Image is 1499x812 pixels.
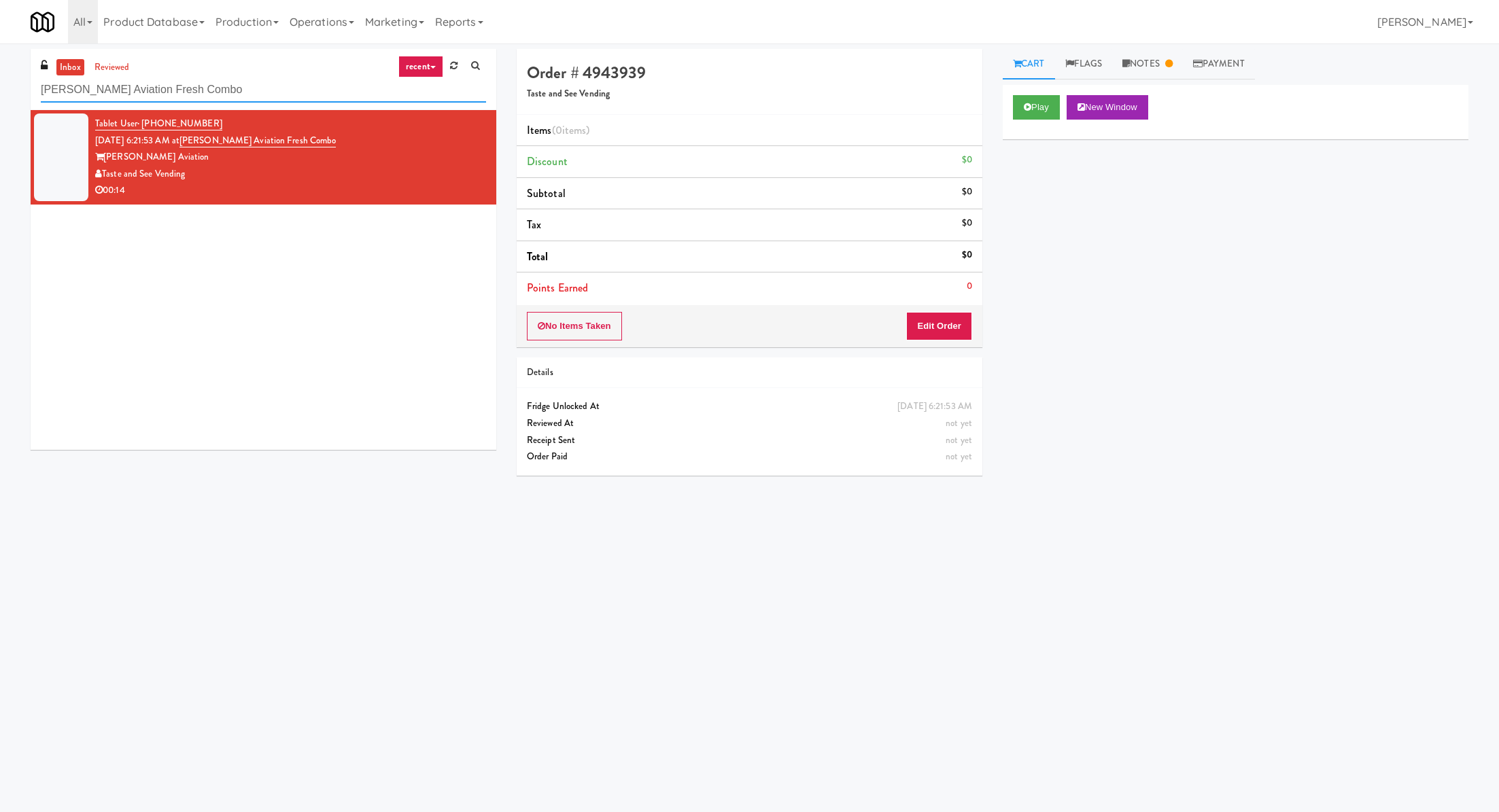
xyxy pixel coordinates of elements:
input: Search vision orders [41,77,486,103]
div: [DATE] 6:21:53 AM [897,398,972,415]
div: 0 [967,278,972,295]
span: not yet [946,434,972,446]
div: $0 [962,183,972,200]
span: Points Earned [527,280,588,296]
button: Play [1013,95,1060,120]
div: Fridge Unlocked At [527,398,972,415]
span: (0 ) [552,122,590,138]
a: inbox [56,59,84,76]
a: Tablet User· [PHONE_NUMBER] [95,117,222,130]
button: No Items Taken [527,312,622,340]
a: Notes [1112,49,1183,80]
ng-pluralize: items [562,122,587,138]
span: not yet [946,417,972,429]
a: Payment [1183,49,1255,80]
div: $0 [962,152,972,169]
button: Edit Order [906,312,972,340]
h4: Order # 4943939 [527,64,972,82]
div: Details [527,364,972,381]
span: not yet [946,450,972,463]
img: Micromart [31,10,54,34]
div: $0 [962,215,972,232]
div: [PERSON_NAME] Aviation [95,149,486,166]
button: New Window [1067,95,1148,120]
div: Reviewed At [527,415,972,432]
div: Receipt Sent [527,432,972,449]
span: · [PHONE_NUMBER] [137,117,222,130]
a: Flags [1055,49,1113,80]
div: $0 [962,247,972,264]
div: Taste and See Vending [95,166,486,183]
span: Discount [527,154,568,169]
a: Cart [1003,49,1055,80]
div: 00:14 [95,182,486,199]
a: recent [398,56,443,77]
div: Order Paid [527,448,972,465]
span: [DATE] 6:21:53 AM at [95,134,179,147]
span: Subtotal [527,186,566,201]
h5: Taste and See Vending [527,89,972,99]
span: Items [527,122,589,138]
a: [PERSON_NAME] Aviation Fresh Combo [179,134,336,147]
a: reviewed [91,59,133,76]
li: Tablet User· [PHONE_NUMBER][DATE] 6:21:53 AM at[PERSON_NAME] Aviation Fresh Combo[PERSON_NAME] Av... [31,110,496,205]
span: Tax [527,217,541,232]
span: Total [527,249,549,264]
